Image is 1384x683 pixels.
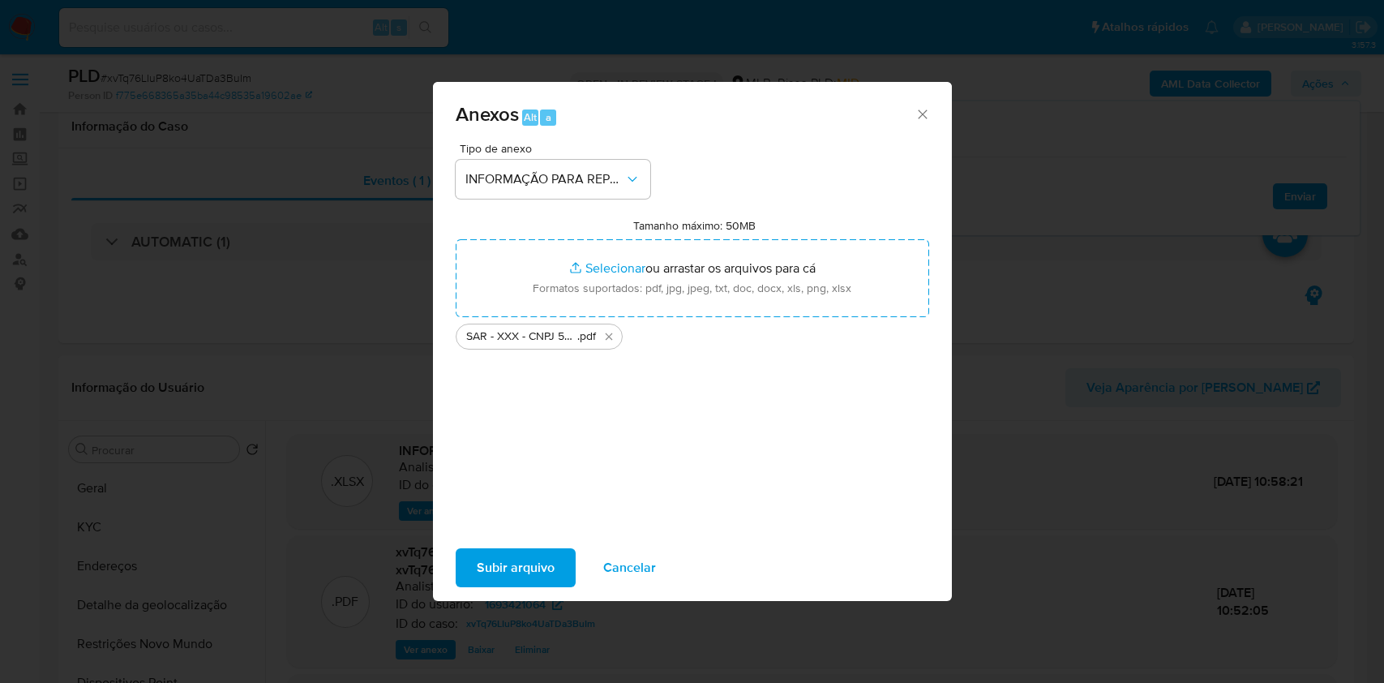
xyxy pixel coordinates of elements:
[466,329,577,345] span: SAR - XXX - CNPJ 52642284000113 - [PERSON_NAME] LTDA
[915,106,929,121] button: Fechar
[524,110,537,125] span: Alt
[477,550,555,586] span: Subir arquivo
[465,171,624,187] span: INFORMAÇÃO PARA REPORTE - COAF
[460,143,654,154] span: Tipo de anexo
[633,218,756,233] label: Tamanho máximo: 50MB
[582,548,677,587] button: Cancelar
[456,100,519,128] span: Anexos
[456,317,929,350] ul: Arquivos selecionados
[456,160,650,199] button: INFORMAÇÃO PARA REPORTE - COAF
[599,327,619,346] button: Excluir SAR - XXX - CNPJ 52642284000113 - VICTOR SOUZA SANTOS LTDA.pdf
[577,329,596,345] span: .pdf
[456,548,576,587] button: Subir arquivo
[603,550,656,586] span: Cancelar
[546,110,551,125] span: a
